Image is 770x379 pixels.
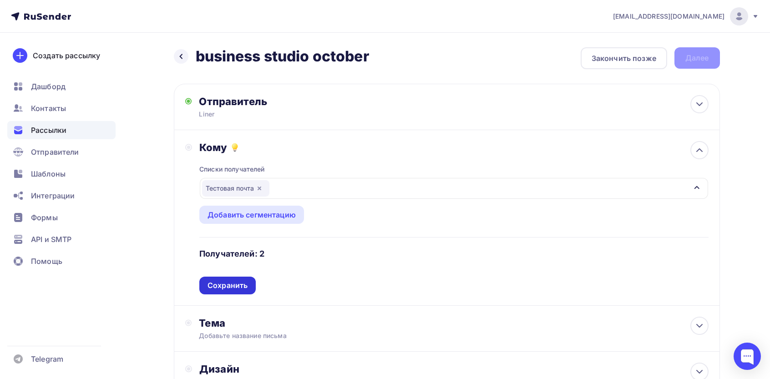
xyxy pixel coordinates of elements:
h4: Получателей: 2 [199,248,264,259]
a: Отправители [7,143,116,161]
button: Тестовая почта [199,177,708,199]
div: Добавьте название письма [199,331,361,340]
a: Шаблоны [7,165,116,183]
span: Дашборд [31,81,66,92]
div: Списки получателей [199,165,265,174]
div: Кому [199,141,708,154]
h2: business studio october [196,47,369,66]
a: Рассылки [7,121,116,139]
span: Помощь [31,256,62,267]
span: [EMAIL_ADDRESS][DOMAIN_NAME] [613,12,724,21]
div: Тема [199,317,379,329]
a: Контакты [7,99,116,117]
div: Тестовая почта [202,180,269,197]
div: Дизайн [199,363,708,375]
span: Шаблоны [31,168,66,179]
div: Отправитель [199,95,396,108]
div: Закончить позже [592,53,656,64]
span: Контакты [31,103,66,114]
span: Telegram [31,354,63,364]
span: API и SMTP [31,234,71,245]
span: Формы [31,212,58,223]
span: Отправители [31,147,79,157]
div: Liner [199,110,376,119]
div: Добавить сегментацию [208,209,296,220]
span: Рассылки [31,125,66,136]
span: Интеграции [31,190,75,201]
div: Сохранить [208,280,248,291]
a: Дашборд [7,77,116,96]
a: [EMAIL_ADDRESS][DOMAIN_NAME] [613,7,759,25]
a: Формы [7,208,116,227]
div: Создать рассылку [33,50,100,61]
